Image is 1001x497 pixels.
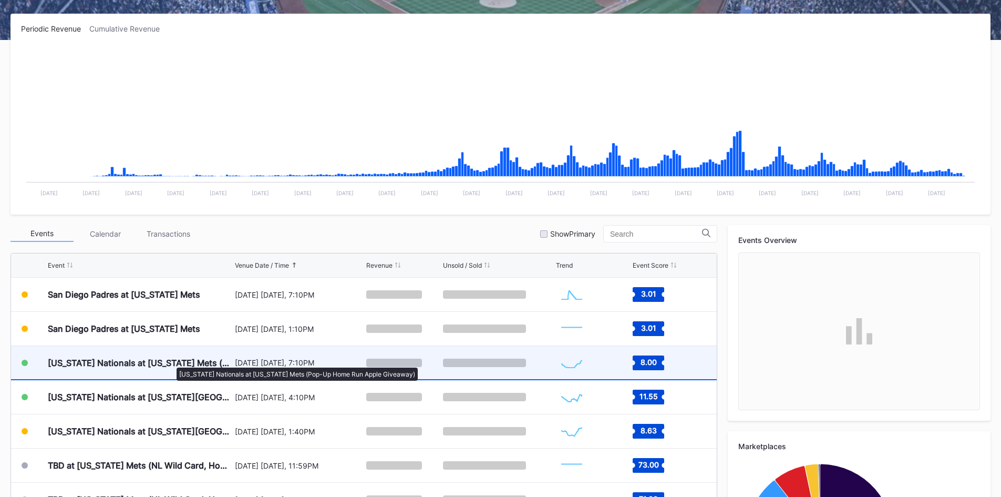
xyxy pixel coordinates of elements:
[74,226,137,242] div: Calendar
[89,24,168,33] div: Cumulative Revenue
[235,324,364,333] div: [DATE] [DATE], 1:10PM
[48,426,232,437] div: [US_STATE] Nationals at [US_STATE][GEOGRAPHIC_DATA]
[556,350,587,376] svg: Chart title
[48,323,200,334] div: San Diego Padres at [US_STATE] Mets
[463,190,480,196] text: [DATE]
[48,261,65,269] div: Event
[548,190,565,196] text: [DATE]
[556,316,587,342] svg: Chart title
[632,190,649,196] text: [DATE]
[421,190,438,196] text: [DATE]
[641,323,656,332] text: 3.01
[235,393,364,402] div: [DATE] [DATE], 4:10PM
[48,392,232,402] div: [US_STATE] Nationals at [US_STATE][GEOGRAPHIC_DATA] (Long Sleeve T-Shirt Giveaway)
[738,236,980,245] div: Events Overview
[759,190,776,196] text: [DATE]
[675,190,692,196] text: [DATE]
[550,229,595,238] div: Show Primary
[210,190,227,196] text: [DATE]
[639,392,657,401] text: 11.55
[928,190,945,196] text: [DATE]
[443,261,482,269] div: Unsold / Sold
[235,461,364,470] div: [DATE] [DATE], 11:59PM
[590,190,607,196] text: [DATE]
[252,190,269,196] text: [DATE]
[717,190,734,196] text: [DATE]
[556,418,587,444] svg: Chart title
[556,281,587,308] svg: Chart title
[40,190,58,196] text: [DATE]
[366,261,393,269] div: Revenue
[235,261,289,269] div: Venue Date / Time
[886,190,903,196] text: [DATE]
[167,190,184,196] text: [DATE]
[235,290,364,299] div: [DATE] [DATE], 7:10PM
[336,190,354,196] text: [DATE]
[125,190,142,196] text: [DATE]
[235,427,364,436] div: [DATE] [DATE], 1:40PM
[638,460,658,469] text: 73.00
[48,460,232,471] div: TBD at [US_STATE] Mets (NL Wild Card, Home Game 1) (If Necessary)
[21,24,89,33] div: Periodic Revenue
[82,190,100,196] text: [DATE]
[738,442,980,451] div: Marketplaces
[641,289,656,298] text: 3.01
[505,190,523,196] text: [DATE]
[235,358,364,367] div: [DATE] [DATE], 7:10PM
[21,46,980,204] svg: Chart title
[11,226,74,242] div: Events
[378,190,396,196] text: [DATE]
[640,357,656,366] text: 8.00
[137,226,200,242] div: Transactions
[556,452,587,479] svg: Chart title
[843,190,861,196] text: [DATE]
[633,261,668,269] div: Event Score
[610,230,702,238] input: Search
[556,384,587,410] svg: Chart title
[294,190,312,196] text: [DATE]
[48,289,200,300] div: San Diego Padres at [US_STATE] Mets
[48,358,232,368] div: [US_STATE] Nationals at [US_STATE] Mets (Pop-Up Home Run Apple Giveaway)
[801,190,819,196] text: [DATE]
[556,261,573,269] div: Trend
[640,426,656,435] text: 8.63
